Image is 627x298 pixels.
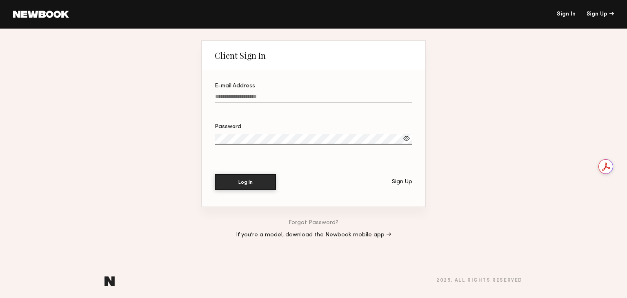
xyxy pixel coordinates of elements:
a: Forgot Password? [289,220,338,226]
a: If you’re a model, download the Newbook mobile app → [236,232,391,238]
div: 2025 , all rights reserved [436,278,522,283]
button: Log In [215,174,276,190]
input: E-mail Address [215,93,412,103]
div: Client Sign In [215,51,266,60]
div: Sign Up [587,11,614,17]
div: Password [215,124,412,130]
input: Password [215,134,412,144]
div: E-mail Address [215,83,412,89]
div: Sign Up [392,179,412,185]
a: Sign In [557,11,576,17]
